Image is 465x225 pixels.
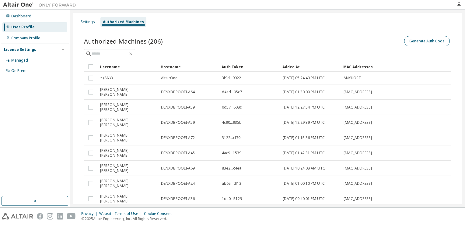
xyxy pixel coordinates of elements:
[222,166,241,171] span: 83e2...c4ea
[283,120,325,125] span: [DATE] 12:29:39 PM UTC
[283,105,325,110] span: [DATE] 12:27:54 PM UTC
[344,151,372,155] span: [MAC_ADDRESS]
[344,181,372,186] span: [MAC_ADDRESS]
[222,105,242,110] span: 0d57...608c
[161,196,195,201] span: DENXDBPOOEI-A36
[222,196,242,201] span: 1da0...5129
[67,213,76,220] img: youtube.svg
[161,90,195,95] span: DENXDBPOOEI-A64
[99,211,144,216] div: Website Terms of Use
[343,62,384,72] div: MAC Addresses
[11,25,35,30] div: User Profile
[100,133,156,143] span: [PERSON_NAME].[PERSON_NAME]
[222,120,242,125] span: 4c90...935b
[100,62,156,72] div: Username
[344,196,372,201] span: [MAC_ADDRESS]
[84,37,163,45] span: Authorized Machines (206)
[161,105,195,110] span: DENXDBPOOEI-A59
[222,135,240,140] span: 3122...cf79
[161,120,195,125] span: DENXDBPOOEI-A59
[100,194,156,204] span: [PERSON_NAME].[PERSON_NAME]
[161,166,195,171] span: DENXDBPOOEI-A69
[144,211,175,216] div: Cookie Consent
[283,166,325,171] span: [DATE] 10:24:08 AM UTC
[283,90,325,95] span: [DATE] 01:30:00 PM UTC
[161,76,177,80] span: AltairOne
[100,179,156,188] span: [PERSON_NAME].[PERSON_NAME]
[283,135,325,140] span: [DATE] 01:15:36 PM UTC
[47,213,53,220] img: instagram.svg
[222,90,242,95] span: d4ad...95c7
[37,213,43,220] img: facebook.svg
[11,14,31,19] div: Dashboard
[222,62,278,72] div: Auth Token
[11,58,28,63] div: Managed
[3,2,79,8] img: Altair One
[81,20,95,24] div: Settings
[11,36,40,41] div: Company Profile
[100,76,113,80] span: * (ANY)
[222,76,241,80] span: 3f9d...9922
[283,151,325,155] span: [DATE] 01:42:31 PM UTC
[4,47,36,52] div: License Settings
[161,62,217,72] div: Hostname
[100,163,156,173] span: [PERSON_NAME].[PERSON_NAME]
[100,102,156,112] span: [PERSON_NAME].[PERSON_NAME]
[344,105,372,110] span: [MAC_ADDRESS]
[283,196,325,201] span: [DATE] 09:40:01 PM UTC
[57,213,63,220] img: linkedin.svg
[344,120,372,125] span: [MAC_ADDRESS]
[344,76,361,80] span: ANYHOST
[283,76,325,80] span: [DATE] 05:24:49 PM UTC
[103,20,144,24] div: Authorized Machines
[161,181,195,186] span: DENXDBPOOEI-A24
[100,118,156,127] span: [PERSON_NAME].[PERSON_NAME]
[344,90,372,95] span: [MAC_ADDRESS]
[161,151,195,155] span: DENXDBPOOEI-A45
[222,151,241,155] span: 4ac9...1539
[404,36,450,46] button: Generate Auth Code
[344,166,372,171] span: [MAC_ADDRESS]
[344,135,372,140] span: [MAC_ADDRESS]
[11,68,26,73] div: On Prem
[161,135,195,140] span: DENXDBPOOEI-A72
[282,62,338,72] div: Added At
[100,148,156,158] span: [PERSON_NAME].[PERSON_NAME]
[222,181,241,186] span: ab6a...df12
[283,181,325,186] span: [DATE] 01:00:10 PM UTC
[81,216,175,221] p: © 2025 Altair Engineering, Inc. All Rights Reserved.
[2,213,33,220] img: altair_logo.svg
[81,211,99,216] div: Privacy
[100,87,156,97] span: [PERSON_NAME].[PERSON_NAME]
